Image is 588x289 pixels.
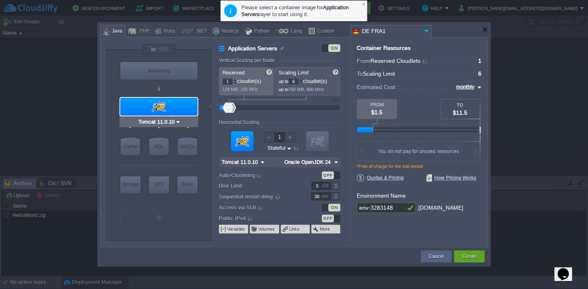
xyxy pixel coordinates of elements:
div: Java [109,25,122,37]
span: 6 [478,70,481,77]
div: NoSQL Databases [178,138,197,155]
div: Container Resources [357,45,411,51]
div: .[DOMAIN_NAME] [417,202,463,213]
button: Cancel [429,252,444,260]
div: NoSQL [178,138,197,155]
div: Load Balancer [120,62,197,80]
div: VPS [149,176,169,192]
div: Storage Containers [120,176,140,193]
div: FROM [357,102,397,107]
button: Create [462,252,477,260]
span: 768 MiB, 600 MHz [288,87,324,92]
div: OFF [322,215,334,222]
div: Ruby [161,25,175,37]
div: GB [322,182,330,190]
div: Please select a container image for layer to start using it. [241,4,363,18]
div: *Free of charge for the trial period [357,164,481,174]
button: Links [289,226,300,232]
span: Reserved [222,70,245,76]
span: 128 MiB, 100 MHz [222,87,258,92]
button: More [320,226,331,232]
label: Access via SLB [219,203,300,212]
div: Build Node [177,176,197,193]
span: How Pricing Works [426,174,476,182]
iframe: chat widget [554,257,580,281]
p: cloudlet(s) [279,76,337,85]
div: OFF [322,171,334,179]
span: From [357,58,370,64]
span: $11.5 [453,109,467,116]
div: PHP [137,25,150,37]
div: Elastic VPS [149,176,169,193]
div: Vertical Scaling per Node [219,58,277,63]
div: Node.js [219,25,238,37]
div: Lang [288,25,302,37]
div: Create New Layer [120,209,197,225]
div: Build [177,176,197,192]
button: Variables [227,226,246,232]
span: Scaling Limit [279,70,309,76]
label: Public IPv4 [219,214,300,223]
span: up to [279,79,288,84]
div: SQL [149,138,169,155]
label: Environment Name [357,192,406,199]
span: up to [279,87,288,92]
label: Disk Limit [219,182,300,190]
div: Custom [315,25,334,37]
div: 0 [219,98,222,103]
button: Volumes [258,226,275,232]
span: Reserved Cloudlets [370,58,428,64]
span: To [357,70,363,77]
div: Cache [121,138,140,155]
label: Auto-Clustering [219,171,300,180]
div: Balancing [120,62,197,80]
div: TO [440,103,480,107]
p: cloudlet(s) [222,76,271,85]
div: ON [328,44,340,52]
span: Quotas & Pricing [357,174,404,182]
div: sec [321,192,330,200]
div: Horizontal Scaling [219,120,261,125]
div: Application Servers [120,98,197,116]
div: .NET [193,25,207,37]
label: Sequential restart delay [219,192,300,201]
div: SQL Databases [149,138,169,155]
div: 512 [332,98,339,103]
div: ON [328,204,340,211]
div: Python [252,25,269,37]
span: Estimated Cost [357,83,395,91]
span: $1.5 [371,109,382,116]
span: Scaling Limit [363,70,395,77]
span: 1 [478,58,481,64]
div: Storage [120,176,140,192]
